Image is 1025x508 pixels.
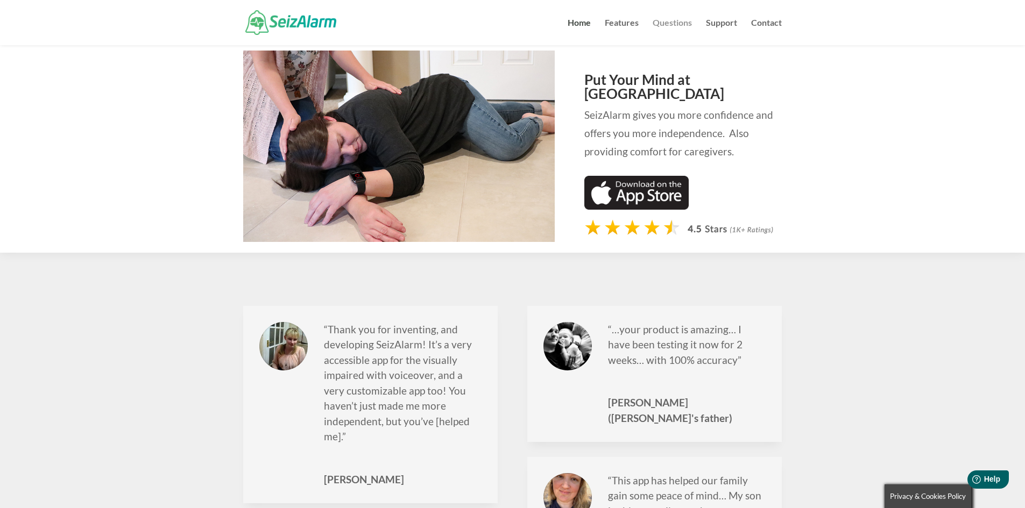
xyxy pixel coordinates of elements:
[324,322,482,455] p: “Thank you for inventing, and developing SeizAlarm! It’s a very accessible app for the visually i...
[324,472,482,488] span: [PERSON_NAME]
[584,199,689,212] a: Download seizure detection app on the App Store
[929,466,1013,496] iframe: Help widget launcher
[608,395,766,426] span: [PERSON_NAME] ([PERSON_NAME]'s father)
[568,19,591,45] a: Home
[608,322,766,378] p: “…your product is amazing… I have been testing it now for 2 weeks… with 100% accuracy”
[243,51,555,242] img: Caregiver providing help after seizure
[605,19,639,45] a: Features
[584,218,782,240] img: app-store-rating-stars
[584,73,782,106] h2: Put Your Mind at [GEOGRAPHIC_DATA]
[890,492,966,500] span: Privacy & Cookies Policy
[653,19,692,45] a: Questions
[245,10,336,34] img: SeizAlarm
[751,19,782,45] a: Contact
[584,176,689,210] img: Download on App Store
[706,19,737,45] a: Support
[584,106,782,161] p: SeizAlarm gives you more confidence and offers you more independence. Also providing comfort for ...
